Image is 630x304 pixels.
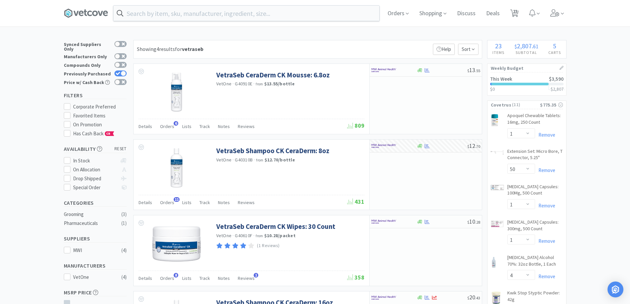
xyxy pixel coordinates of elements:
img: f6b2451649754179b5b4e0c70c3f7cb0_2.png [371,293,396,303]
div: VetOne [73,273,114,281]
span: Notes [218,275,230,281]
span: · [253,233,255,239]
div: Corporate Preferred [73,103,127,111]
span: Details [139,123,152,129]
span: Orders [160,199,174,205]
img: f6b2451649754179b5b4e0c70c3f7cb0_2.png [371,65,396,75]
span: . 28 [475,220,480,225]
span: 10 [467,218,480,225]
div: On Promotion [73,121,127,129]
p: Help [433,44,455,55]
img: 4147670c996d48a28f15f360d19b1d63_28064.png [491,256,497,269]
span: $3,590 [549,76,564,82]
span: from [256,234,263,238]
a: Remove [535,167,555,173]
span: Covetrus [491,101,511,109]
span: $ [467,144,469,149]
div: Pharmaceuticals [64,219,117,227]
a: Apoquel Chewable Tablets: 16mg, 250 Count [507,112,563,128]
a: Remove [535,273,555,280]
span: 23 [495,42,502,50]
span: . 55 [475,68,480,73]
img: d7a926a905774b30bec18967a11bff4c_616461.png [168,70,185,113]
h4: Carts [543,49,566,56]
div: Grooming [64,210,117,218]
span: Lists [182,275,191,281]
strong: $10.28 / packet [264,233,296,239]
h1: Weekly Budget [491,64,563,72]
div: . [509,43,543,49]
img: 7bf576267fcc47b8898aff43afb9dd73_619078.png [149,222,204,265]
span: 6 [174,121,178,126]
h4: Subtotal [509,49,543,56]
img: 96da9bfec6904222b964895169028a58_617441.png [168,146,185,189]
h5: Suppliers [64,235,127,242]
a: VetraSeb CeraDerm CK Wipes: 30 Count [216,222,335,231]
strong: vetraseb [182,46,203,52]
span: for [175,46,203,52]
div: ( 1 ) [121,219,127,227]
a: Remove [535,238,555,244]
div: Open Intercom Messenger [608,282,623,297]
p: (1 Reviews) [257,242,279,249]
a: [MEDICAL_DATA] Capsules: 300mg, 500 Count [507,219,563,235]
span: $0 [490,86,495,92]
span: Notes [218,199,230,205]
div: Manufacturers Only [64,53,111,59]
span: . 70 [475,144,480,149]
strong: $12.70 / bottle [265,157,295,163]
span: 358 [347,274,364,281]
h2: This Week [490,76,512,81]
span: Reviews [238,123,255,129]
span: 20 [467,293,480,301]
a: [MEDICAL_DATA] Capsules: 100Mg, 500 Count [507,184,563,199]
span: $ [467,220,469,225]
a: [MEDICAL_DATA] Alcohol 70%: 32oz Bottle, 1 Each [507,254,563,270]
a: This Week$3,590$0$2,807 [487,72,566,95]
span: 809 [347,122,364,129]
div: ( 4 ) [121,273,127,281]
span: Lists [182,123,191,129]
span: Reviews [238,199,255,205]
span: 13 [467,66,480,74]
span: reset [114,146,127,152]
h5: MSRP Price [64,289,127,296]
img: ae45a791aae843e493395dc472a47b7f_816269.png [491,185,504,190]
a: VetOne [216,81,232,87]
h5: Availability [64,145,127,153]
span: CB [105,132,112,136]
span: Orders [160,123,174,129]
span: . 43 [475,295,480,300]
div: In Stock [73,157,117,165]
span: · [232,233,234,239]
span: from [256,82,263,86]
a: Remove [535,132,555,138]
img: f6b2451649754179b5b4e0c70c3f7cb0_2.png [371,141,396,151]
span: Details [139,275,152,281]
span: 2,807 [553,86,564,92]
span: $ [467,68,469,73]
h3: $ [551,87,564,91]
a: VetOne [216,157,232,163]
div: $775.35 [540,101,563,109]
span: Has Cash Back [73,130,114,137]
span: 1 [254,273,258,278]
div: ( 4 ) [121,246,127,254]
img: 7881c3f4042841d1a1c480c787b4acaa_825582.png [491,220,504,227]
div: ( 3 ) [121,210,127,218]
div: Synced Suppliers Only [64,41,111,51]
span: · [232,157,234,163]
h5: Manufacturers [64,262,127,270]
span: · [253,81,255,87]
span: Track [199,123,210,129]
a: 23 [508,11,521,17]
span: G40610F [235,233,252,239]
span: $ [467,295,469,300]
img: f6b2451649754179b5b4e0c70c3f7cb0_2.png [371,217,396,227]
span: Details [139,199,152,205]
span: 61 [533,43,538,50]
div: Compounds Only [64,62,111,67]
a: Remove [535,202,555,209]
span: 431 [347,198,364,205]
span: from [256,158,263,162]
